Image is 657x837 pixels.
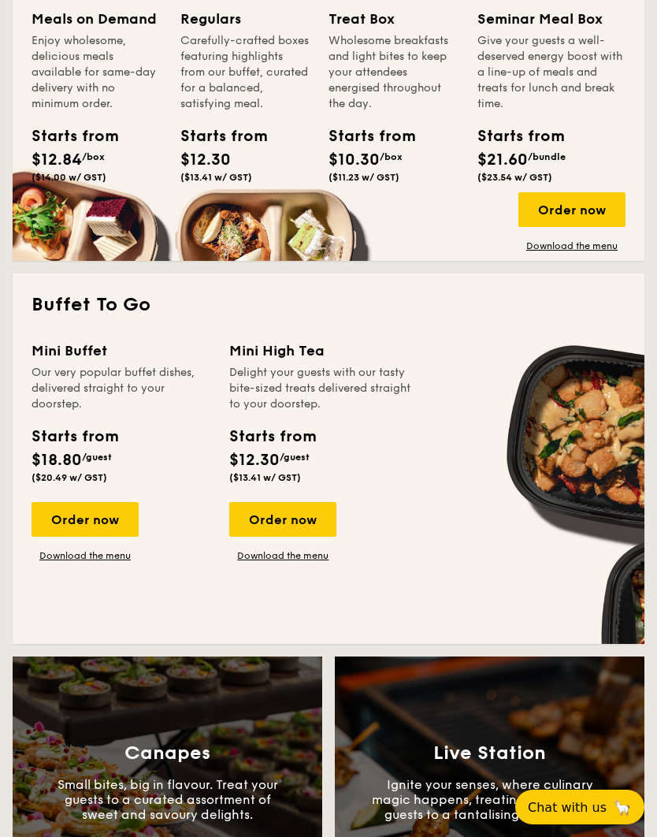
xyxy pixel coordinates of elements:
span: ($14.00 w/ GST) [32,172,106,183]
div: Order now [32,502,139,537]
span: Chat with us [528,800,607,815]
span: $12.30 [229,451,280,470]
div: Wholesome breakfasts and light bites to keep your attendees energised throughout the day. [328,33,458,112]
span: $18.80 [32,451,82,470]
div: Regulars [180,8,310,30]
span: ($23.54 w/ GST) [477,172,552,183]
span: /guest [82,452,112,463]
span: ($13.41 w/ GST) [229,472,301,483]
span: ($20.49 w/ GST) [32,472,107,483]
div: Starts from [32,125,90,148]
span: ($11.23 w/ GST) [328,172,399,183]
a: Download the menu [229,549,336,562]
h3: Live Station [433,742,546,764]
div: Enjoy wholesome, delicious meals available for same-day delivery with no minimum order. [32,33,161,112]
p: Small bites, big in flavour. Treat your guests to a curated assortment of sweet and savoury delig... [50,777,286,822]
h3: Canapes [124,742,210,764]
div: Starts from [180,125,239,148]
div: Mini High Tea [229,340,414,362]
div: Starts from [229,425,315,448]
span: /box [380,151,403,162]
div: Starts from [477,125,545,148]
div: Order now [518,192,625,227]
span: $12.84 [32,151,82,169]
button: Chat with us🦙 [515,790,644,824]
span: 🦙 [613,798,632,817]
span: $10.30 [328,151,380,169]
div: Starts from [32,425,115,448]
span: /box [82,151,105,162]
p: Ignite your senses, where culinary magic happens, treating you and your guests to a tantalising e... [372,777,608,822]
div: Our very popular buffet dishes, delivered straight to your doorstep. [32,365,210,412]
div: Seminar Meal Box [477,8,626,30]
span: $12.30 [180,151,231,169]
div: Treat Box [328,8,458,30]
div: Order now [229,502,336,537]
div: Give your guests a well-deserved energy boost with a line-up of meals and treats for lunch and br... [477,33,626,112]
span: $21.60 [477,151,528,169]
div: Carefully-crafted boxes featuring highlights from our buffet, curated for a balanced, satisfying ... [180,33,310,112]
span: ($13.41 w/ GST) [180,172,252,183]
div: Meals on Demand [32,8,161,30]
div: Mini Buffet [32,340,210,362]
span: /bundle [528,151,566,162]
div: Starts from [328,125,387,148]
div: Delight your guests with our tasty bite-sized treats delivered straight to your doorstep. [229,365,414,412]
h2: Buffet To Go [32,292,625,318]
a: Download the menu [32,549,139,562]
a: Download the menu [518,240,625,252]
span: /guest [280,452,310,463]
